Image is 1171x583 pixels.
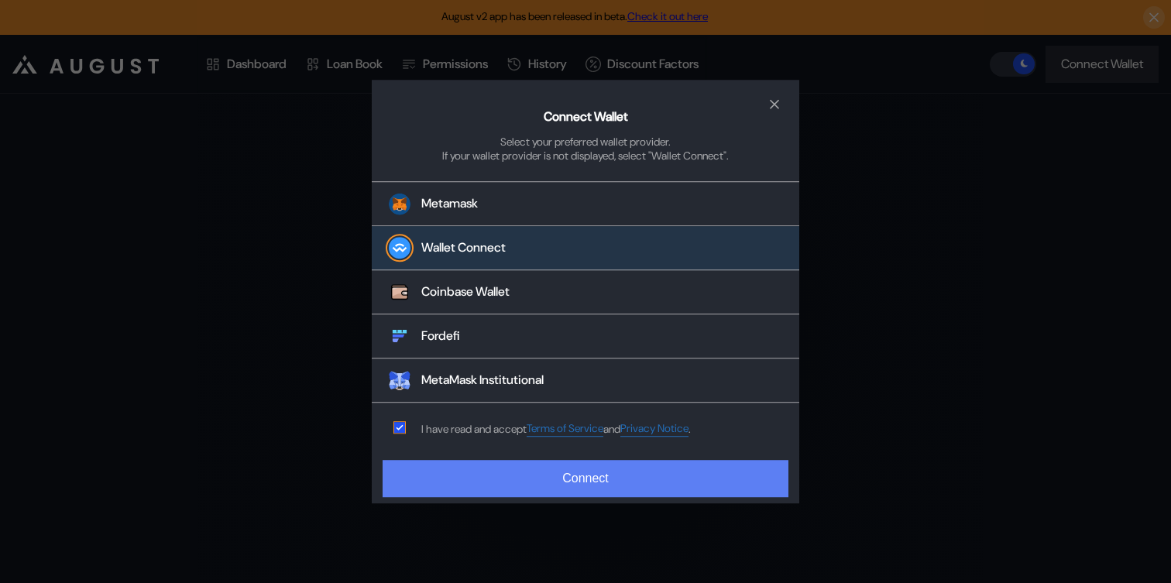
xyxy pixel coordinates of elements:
button: Wallet Connect [372,227,799,271]
div: If your wallet provider is not displayed, select "Wallet Connect". [442,149,729,163]
div: MetaMask Institutional [421,372,544,389]
button: Connect [383,460,788,497]
button: MetaMask InstitutionalMetaMask Institutional [372,359,799,403]
button: Coinbase WalletCoinbase Wallet [372,271,799,315]
div: Wallet Connect [421,240,506,256]
div: Metamask [421,196,478,212]
div: I have read and accept . [421,422,691,437]
h2: Connect Wallet [544,108,628,125]
img: Coinbase Wallet [389,282,410,304]
a: Terms of Service [527,422,603,437]
div: Select your preferred wallet provider. [500,135,671,149]
img: Fordefi [389,326,410,348]
a: Privacy Notice [620,422,689,437]
div: Fordefi [421,328,460,345]
button: Metamask [372,182,799,227]
img: MetaMask Institutional [389,370,410,392]
div: Coinbase Wallet [421,284,510,300]
button: close modal [762,92,787,117]
span: and [603,422,620,436]
button: FordefiFordefi [372,315,799,359]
